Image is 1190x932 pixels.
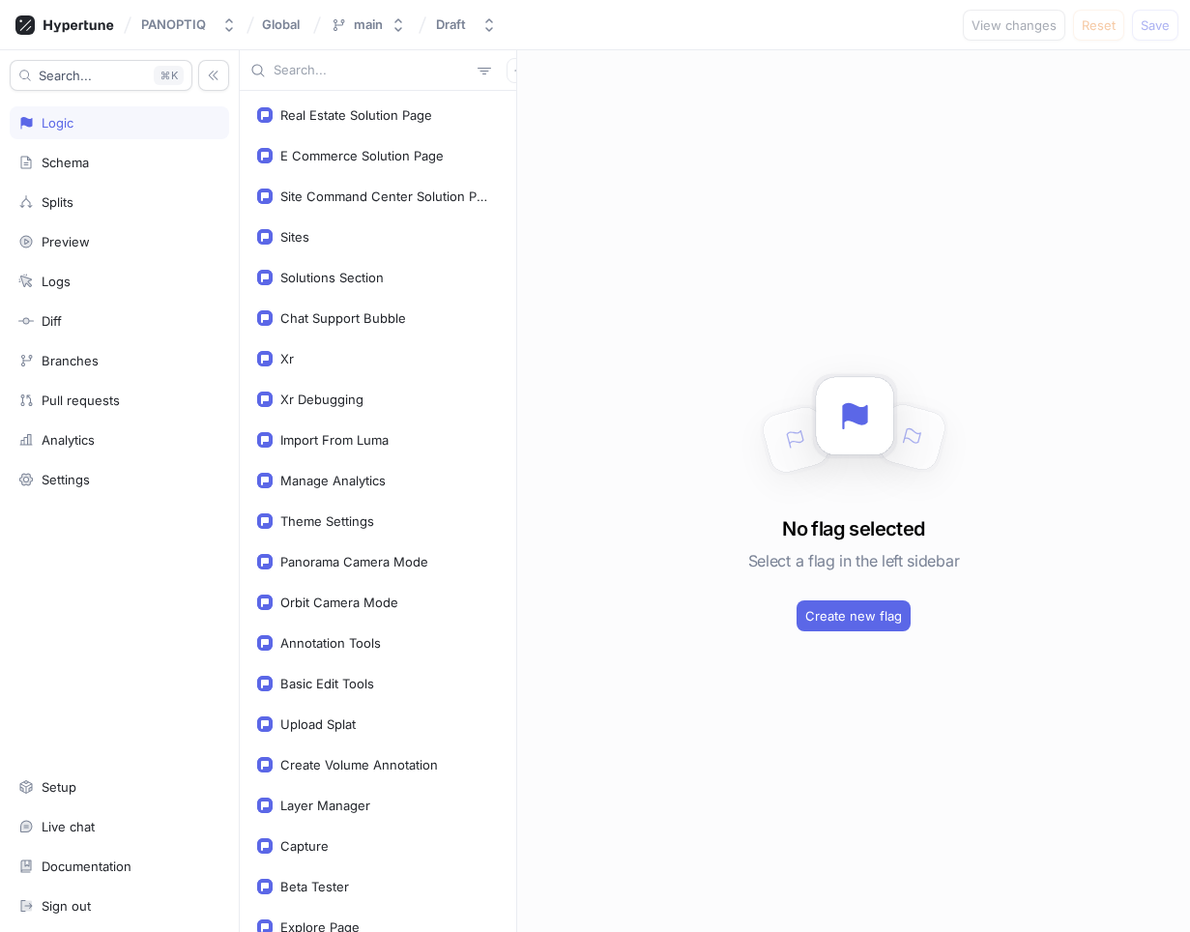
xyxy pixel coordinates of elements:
[797,600,911,631] button: Create new flag
[42,393,120,408] div: Pull requests
[42,194,73,210] div: Splits
[274,61,470,80] input: Search...
[280,229,309,245] div: Sites
[42,432,95,448] div: Analytics
[354,16,383,33] div: main
[133,9,245,41] button: PANOPTIQ
[280,189,491,204] div: Site Command Center Solution Page
[42,353,99,368] div: Branches
[39,70,92,81] span: Search...
[972,19,1057,31] span: View changes
[1132,10,1178,41] button: Save
[963,10,1065,41] button: View changes
[1141,19,1170,31] span: Save
[280,107,432,123] div: Real Estate Solution Page
[280,310,406,326] div: Chat Support Bubble
[748,543,959,578] h5: Select a flag in the left sidebar
[42,234,90,249] div: Preview
[436,16,466,33] div: Draft
[280,635,381,651] div: Annotation Tools
[280,351,294,366] div: Xr
[42,274,71,289] div: Logs
[280,432,389,448] div: Import From Luma
[280,838,329,854] div: Capture
[280,473,386,488] div: Manage Analytics
[42,779,76,795] div: Setup
[1073,10,1124,41] button: Reset
[280,716,356,732] div: Upload Splat
[1082,19,1116,31] span: Reset
[154,66,184,85] div: K
[42,155,89,170] div: Schema
[280,757,438,772] div: Create Volume Annotation
[141,16,206,33] div: PANOPTIQ
[280,513,374,529] div: Theme Settings
[280,554,428,569] div: Panorama Camera Mode
[262,17,300,31] span: Global
[428,9,505,41] button: Draft
[280,270,384,285] div: Solutions Section
[42,115,73,131] div: Logic
[805,610,902,622] span: Create new flag
[280,676,374,691] div: Basic Edit Tools
[280,798,370,813] div: Layer Manager
[280,595,398,610] div: Orbit Camera Mode
[280,879,349,894] div: Beta Tester
[42,472,90,487] div: Settings
[782,514,924,543] h3: No flag selected
[10,850,229,883] a: Documentation
[42,898,91,914] div: Sign out
[42,313,62,329] div: Diff
[42,819,95,834] div: Live chat
[323,9,414,41] button: main
[42,859,131,874] div: Documentation
[10,60,192,91] button: Search...K
[280,392,363,407] div: Xr Debugging
[280,148,444,163] div: E Commerce Solution Page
